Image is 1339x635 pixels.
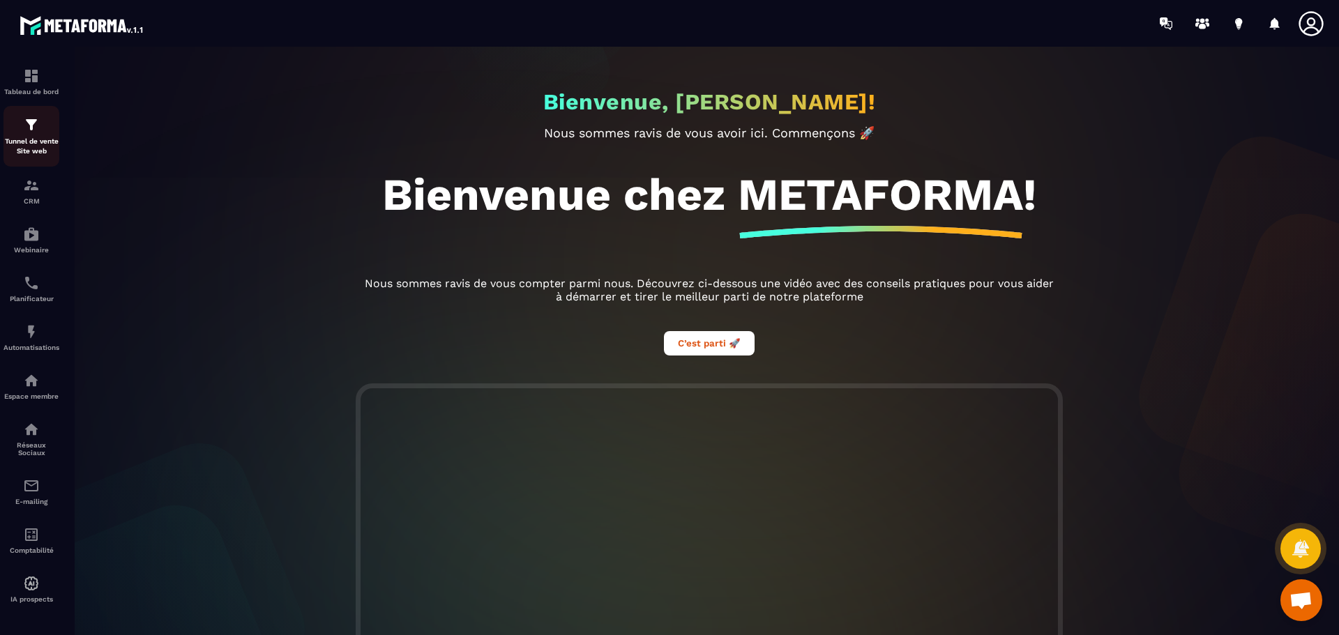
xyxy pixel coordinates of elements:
img: scheduler [23,275,40,291]
a: C’est parti 🚀 [664,336,755,349]
p: Espace membre [3,392,59,400]
img: logo [20,13,145,38]
p: IA prospects [3,595,59,603]
img: formation [23,68,40,84]
p: Webinaire [3,246,59,254]
img: automations [23,226,40,243]
p: Comptabilité [3,546,59,554]
p: Nous sommes ravis de vous avoir ici. Commençons 🚀 [361,125,1058,140]
img: formation [23,116,40,133]
img: formation [23,177,40,194]
p: Automatisations [3,344,59,351]
h2: Bienvenue, [PERSON_NAME]! [543,89,876,115]
img: social-network [23,421,40,438]
div: Ouvrir le chat [1280,579,1322,621]
img: accountant [23,526,40,543]
a: accountantaccountantComptabilité [3,516,59,565]
p: Planificateur [3,295,59,303]
a: formationformationTableau de bord [3,57,59,106]
img: automations [23,575,40,592]
p: Réseaux Sociaux [3,441,59,457]
a: automationsautomationsAutomatisations [3,313,59,362]
img: email [23,477,40,494]
h1: Bienvenue chez METAFORMA! [382,168,1036,221]
a: schedulerschedulerPlanificateur [3,264,59,313]
p: E-mailing [3,498,59,505]
img: automations [23,372,40,389]
a: emailemailE-mailing [3,467,59,516]
button: C’est parti 🚀 [664,331,755,355]
p: Tunnel de vente Site web [3,137,59,156]
a: automationsautomationsEspace membre [3,362,59,411]
p: Nous sommes ravis de vous compter parmi nous. Découvrez ci-dessous une vidéo avec des conseils pr... [361,277,1058,303]
p: Tableau de bord [3,88,59,95]
a: formationformationCRM [3,167,59,215]
a: automationsautomationsWebinaire [3,215,59,264]
img: automations [23,323,40,340]
a: formationformationTunnel de vente Site web [3,106,59,167]
a: social-networksocial-networkRéseaux Sociaux [3,411,59,467]
p: CRM [3,197,59,205]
